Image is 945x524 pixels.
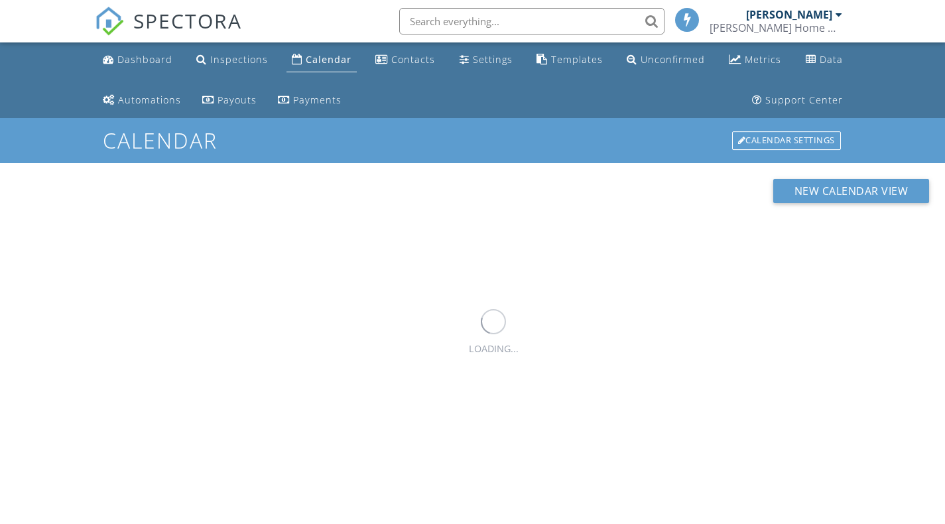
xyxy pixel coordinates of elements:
div: Metrics [745,53,781,66]
div: LOADING... [469,342,519,356]
h1: Calendar [103,129,842,152]
div: Templates [551,53,603,66]
a: SPECTORA [95,18,242,46]
div: Barclay Home & Building Inspections LLC [710,21,842,34]
div: Data [820,53,843,66]
a: Payouts [197,88,262,113]
div: Unconfirmed [641,53,705,66]
div: Inspections [210,53,268,66]
a: Contacts [370,48,440,72]
a: Calendar [286,48,357,72]
img: The Best Home Inspection Software - Spectora [95,7,124,36]
div: [PERSON_NAME] [746,8,832,21]
button: New Calendar View [773,179,930,203]
div: Contacts [391,53,435,66]
a: Templates [531,48,608,72]
div: Calendar Settings [732,131,841,150]
div: Payouts [218,94,257,106]
a: Dashboard [97,48,178,72]
div: Support Center [765,94,843,106]
div: Dashboard [117,53,172,66]
a: Settings [454,48,518,72]
a: Inspections [191,48,273,72]
a: Calendar Settings [731,130,842,151]
div: Automations [118,94,181,106]
a: Data [800,48,848,72]
div: Calendar [306,53,351,66]
a: Support Center [747,88,848,113]
a: Payments [273,88,347,113]
div: Payments [293,94,342,106]
div: Settings [473,53,513,66]
a: Metrics [724,48,787,72]
a: Unconfirmed [621,48,710,72]
a: Automations (Basic) [97,88,186,113]
input: Search everything... [399,8,664,34]
span: SPECTORA [133,7,242,34]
